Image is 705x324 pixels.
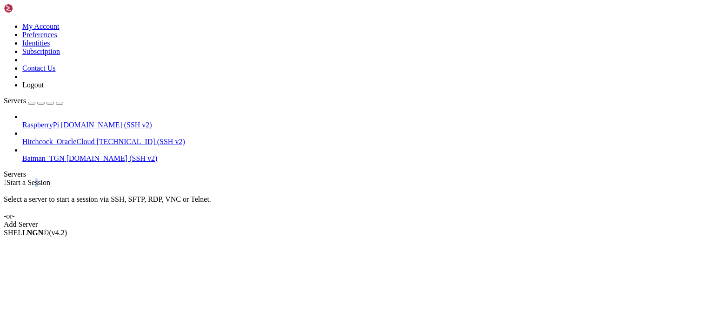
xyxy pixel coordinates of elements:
span: SHELL © [4,229,67,237]
a: Hitchcock_OracleCloud [TECHNICAL_ID] (SSH v2) [22,138,701,146]
a: Servers [4,97,63,105]
span: Start a Session [7,179,50,186]
span: Servers [4,97,26,105]
span: [TECHNICAL_ID] (SSH v2) [97,138,185,145]
div: Select a server to start a session via SSH, SFTP, RDP, VNC or Telnet. -or- [4,187,701,220]
a: Contact Us [22,64,56,72]
b: NGN [27,229,44,237]
div: Add Server [4,220,701,229]
img: Shellngn [4,4,57,13]
span: RaspberryPi [22,121,59,129]
a: Identities [22,39,50,47]
span: 4.2.0 [49,229,67,237]
span: [DOMAIN_NAME] (SSH v2) [67,154,158,162]
a: RaspberryPi [DOMAIN_NAME] (SSH v2) [22,121,701,129]
span: Hitchcock_OracleCloud [22,138,95,145]
li: Hitchcock_OracleCloud [TECHNICAL_ID] (SSH v2) [22,129,701,146]
a: Logout [22,81,44,89]
li: RaspberryPi [DOMAIN_NAME] (SSH v2) [22,112,701,129]
li: Batman_TGN [DOMAIN_NAME] (SSH v2) [22,146,701,163]
a: Batman_TGN [DOMAIN_NAME] (SSH v2) [22,154,701,163]
span:  [4,179,7,186]
a: Subscription [22,47,60,55]
div: Servers [4,170,701,179]
a: My Account [22,22,60,30]
span: [DOMAIN_NAME] (SSH v2) [61,121,152,129]
span: Batman_TGN [22,154,65,162]
a: Preferences [22,31,57,39]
